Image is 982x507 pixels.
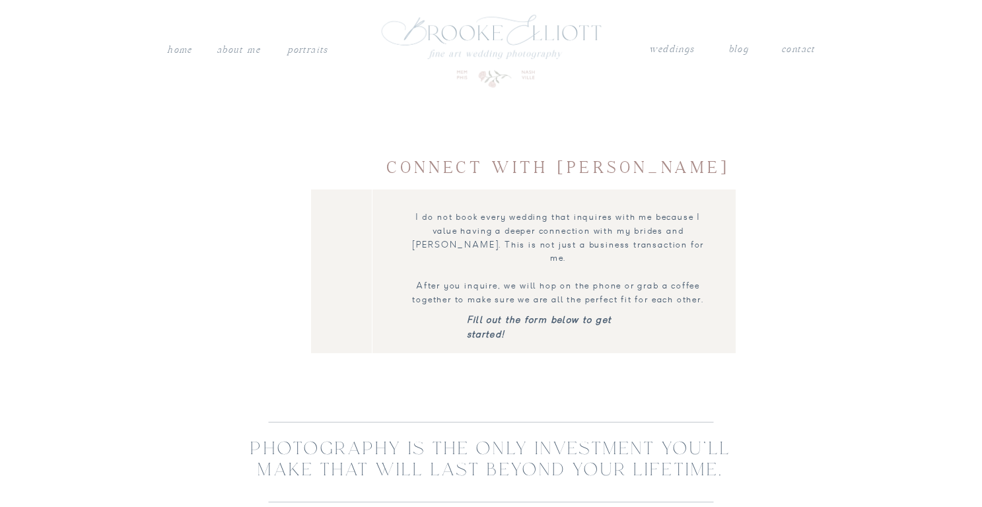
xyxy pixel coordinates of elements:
[359,152,759,180] h1: Connect with [PERSON_NAME]
[728,41,748,58] a: blog
[235,440,748,487] h2: Photography is the ONLY investment you'll make that will last beyond your lifetime.
[215,42,262,59] a: About me
[467,313,650,325] a: Fill out the form below to get started!
[467,314,612,341] i: Fill out the form below to get started!
[167,42,193,59] a: Home
[286,42,330,55] a: PORTRAITS
[781,41,816,54] a: contact
[649,41,695,58] a: weddings
[406,211,711,306] p: I do not book every wedding that inquires with me because I value having a deeper connection with...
